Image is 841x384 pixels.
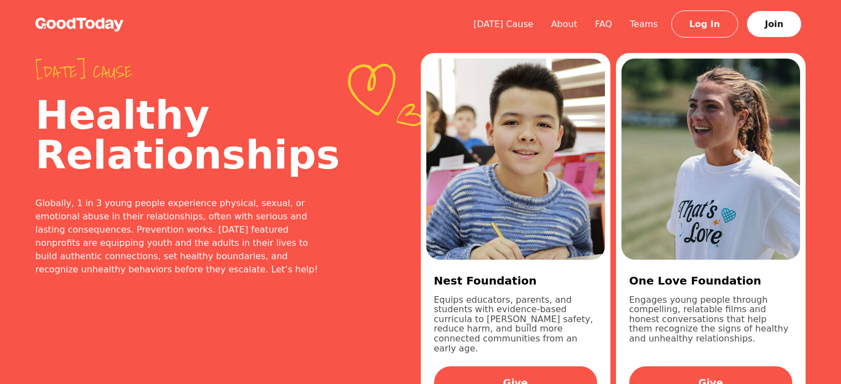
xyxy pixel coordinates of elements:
[434,273,597,288] h3: Nest Foundation
[629,295,792,354] p: Engages young people through compelling, relatable films and honest conversations that help them ...
[426,59,605,260] img: b76a0a49-394e-421f-8d1e-7a3aab7bfcb1.jpg
[747,11,801,37] a: Join
[621,59,800,260] img: c8a5f1ff-2e86-4d52-82b3-cfbca8866faf.jpg
[586,19,621,29] a: FAQ
[35,18,124,31] img: GoodToday
[35,62,332,82] span: [DATE] cause
[434,295,597,354] p: Equips educators, parents, and students with evidence-based curricula to [PERSON_NAME] safety, re...
[671,10,739,38] a: Log In
[464,19,542,29] a: [DATE] Cause
[35,95,332,175] h2: Healthy Relationships
[621,19,667,29] a: Teams
[35,197,332,276] div: Globally, 1 in 3 young people experience physical, sexual, or emotional abuse in their relationsh...
[629,273,792,288] h3: One Love Foundation
[542,19,586,29] a: About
